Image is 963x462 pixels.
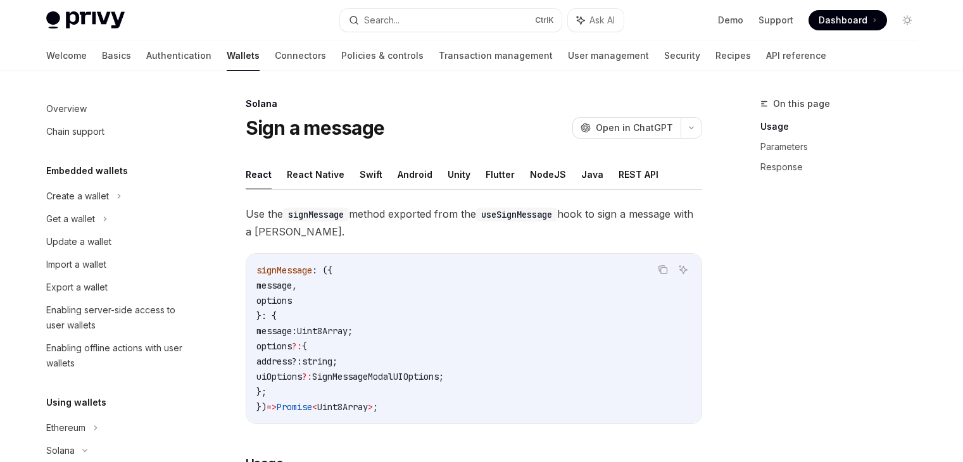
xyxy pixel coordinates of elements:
[897,10,917,30] button: Toggle dark mode
[46,101,87,116] div: Overview
[448,159,470,189] button: Unity
[758,14,793,27] a: Support
[277,401,312,413] span: Promise
[476,208,557,222] code: useSignMessage
[246,205,702,240] span: Use the method exported from the hook to sign a message with a [PERSON_NAME].
[46,11,125,29] img: light logo
[760,157,928,177] a: Response
[302,356,332,367] span: string
[46,163,128,178] h5: Embedded wallets
[312,401,317,413] span: <
[373,401,378,413] span: ;
[360,159,382,189] button: Swift
[46,257,106,272] div: Import a wallet
[297,356,302,367] span: :
[46,420,85,435] div: Ethereum
[819,14,867,27] span: Dashboard
[256,310,277,322] span: }: {
[46,211,95,227] div: Get a wallet
[312,265,332,276] span: : ({
[439,41,553,71] a: Transaction management
[530,159,566,189] button: NodeJS
[46,124,104,139] div: Chain support
[46,443,75,458] div: Solana
[340,9,562,32] button: Search...CtrlK
[36,299,198,337] a: Enabling server-side access to user wallets
[227,41,260,71] a: Wallets
[664,41,700,71] a: Security
[439,371,444,382] span: ;
[292,280,297,291] span: ,
[256,401,267,413] span: })
[46,340,191,371] div: Enabling offline actions with user wallets
[256,386,267,397] span: };
[773,96,830,111] span: On this page
[102,41,131,71] a: Basics
[256,340,292,352] span: options
[246,116,385,139] h1: Sign a message
[760,137,928,157] a: Parameters
[256,265,312,276] span: signMessage
[275,41,326,71] a: Connectors
[36,276,198,299] a: Export a wallet
[312,371,439,382] span: SignMessageModalUIOptions
[246,97,702,110] div: Solana
[655,261,671,278] button: Copy the contents from the code block
[332,356,337,367] span: ;
[46,234,111,249] div: Update a wallet
[348,325,353,337] span: ;
[715,41,751,71] a: Recipes
[46,303,191,333] div: Enabling server-side access to user wallets
[283,208,349,222] code: signMessage
[256,325,297,337] span: message:
[46,189,109,204] div: Create a wallet
[317,401,368,413] span: Uint8Array
[364,13,400,28] div: Search...
[341,41,424,71] a: Policies & controls
[368,401,373,413] span: >
[809,10,887,30] a: Dashboard
[535,15,554,25] span: Ctrl K
[267,401,277,413] span: =>
[256,295,292,306] span: options
[36,253,198,276] a: Import a wallet
[46,395,106,410] h5: Using wallets
[256,280,292,291] span: message
[572,117,681,139] button: Open in ChatGPT
[287,159,344,189] button: React Native
[46,280,108,295] div: Export a wallet
[36,120,198,143] a: Chain support
[46,41,87,71] a: Welcome
[760,116,928,137] a: Usage
[146,41,211,71] a: Authentication
[589,14,615,27] span: Ask AI
[398,159,432,189] button: Android
[596,122,673,134] span: Open in ChatGPT
[256,356,297,367] span: address?
[302,340,307,352] span: {
[619,159,658,189] button: REST API
[302,371,312,382] span: ?:
[568,9,624,32] button: Ask AI
[36,97,198,120] a: Overview
[568,41,649,71] a: User management
[718,14,743,27] a: Demo
[675,261,691,278] button: Ask AI
[581,159,603,189] button: Java
[766,41,826,71] a: API reference
[256,371,302,382] span: uiOptions
[246,159,272,189] button: React
[297,325,348,337] span: Uint8Array
[486,159,515,189] button: Flutter
[292,340,302,352] span: ?:
[36,337,198,375] a: Enabling offline actions with user wallets
[36,230,198,253] a: Update a wallet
